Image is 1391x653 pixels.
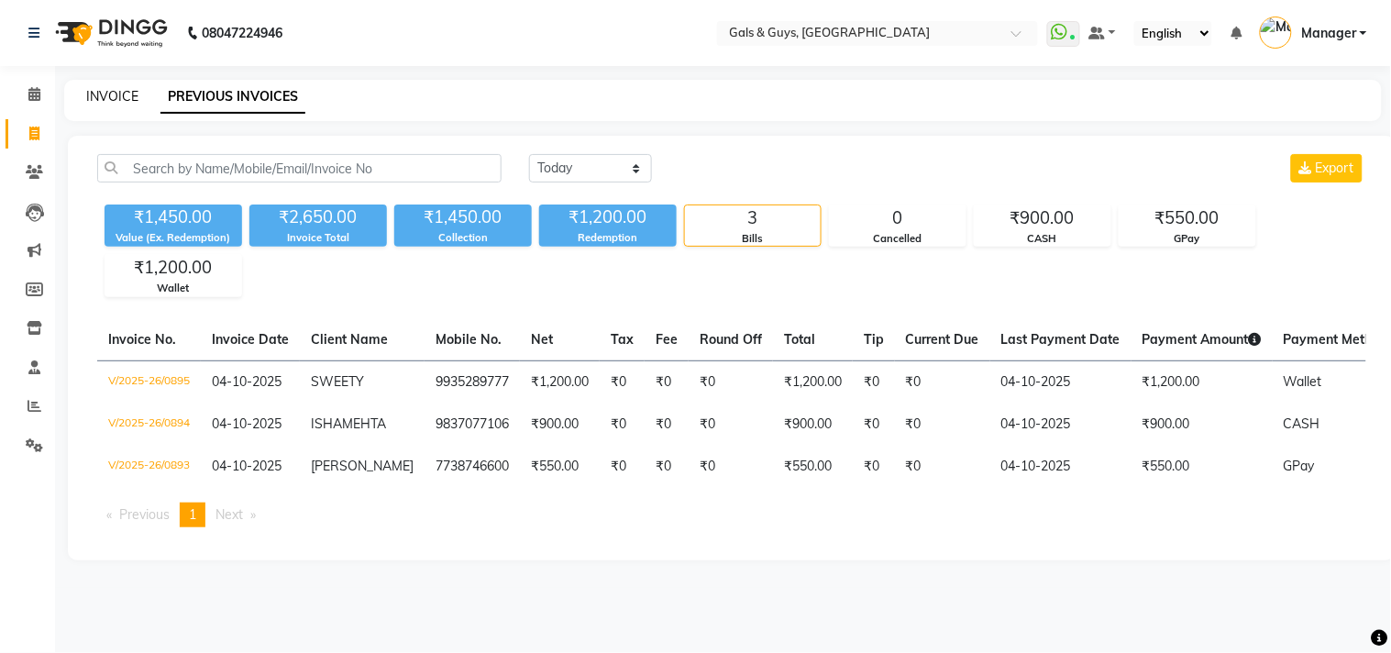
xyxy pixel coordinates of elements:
[97,404,201,446] td: V/2025-26/0894
[853,404,895,446] td: ₹0
[990,446,1132,488] td: 04-10-2025
[1316,160,1354,176] span: Export
[539,205,677,230] div: ₹1,200.00
[1132,404,1273,446] td: ₹900.00
[685,231,821,247] div: Bills
[394,230,532,246] div: Collection
[1143,331,1262,348] span: Payment Amount
[1260,17,1292,49] img: Manager
[895,404,990,446] td: ₹0
[600,404,645,446] td: ₹0
[520,360,600,404] td: ₹1,200.00
[47,7,172,59] img: logo
[685,205,821,231] div: 3
[1132,360,1273,404] td: ₹1,200.00
[105,205,242,230] div: ₹1,450.00
[700,331,762,348] span: Round Off
[425,360,520,404] td: 9935289777
[1120,205,1255,231] div: ₹550.00
[97,503,1366,527] nav: Pagination
[600,446,645,488] td: ₹0
[656,331,678,348] span: Fee
[202,7,282,59] b: 08047224946
[689,404,773,446] td: ₹0
[895,360,990,404] td: ₹0
[645,446,689,488] td: ₹0
[975,205,1110,231] div: ₹900.00
[531,331,553,348] span: Net
[97,154,502,183] input: Search by Name/Mobile/Email/Invoice No
[189,506,196,523] span: 1
[97,360,201,404] td: V/2025-26/0895
[520,446,600,488] td: ₹550.00
[311,331,388,348] span: Client Name
[212,373,282,390] span: 04-10-2025
[830,205,966,231] div: 0
[105,281,241,296] div: Wallet
[105,255,241,281] div: ₹1,200.00
[773,360,853,404] td: ₹1,200.00
[990,360,1132,404] td: 04-10-2025
[86,88,138,105] a: INVOICE
[212,415,282,432] span: 04-10-2025
[1001,331,1121,348] span: Last Payment Date
[689,446,773,488] td: ₹0
[425,446,520,488] td: 7738746600
[108,331,176,348] span: Invoice No.
[105,230,242,246] div: Value (Ex. Redemption)
[311,415,342,432] span: ISHA
[1284,415,1320,432] span: CASH
[97,446,201,488] td: V/2025-26/0893
[784,331,815,348] span: Total
[830,231,966,247] div: Cancelled
[311,458,414,474] span: [PERSON_NAME]
[600,360,645,404] td: ₹0
[1284,458,1315,474] span: GPay
[212,458,282,474] span: 04-10-2025
[311,373,364,390] span: SWEETY
[975,231,1110,247] div: CASH
[520,404,600,446] td: ₹900.00
[1291,154,1363,183] button: Export
[645,360,689,404] td: ₹0
[645,404,689,446] td: ₹0
[249,205,387,230] div: ₹2,650.00
[342,415,386,432] span: MEHTA
[853,446,895,488] td: ₹0
[215,506,243,523] span: Next
[249,230,387,246] div: Invoice Total
[611,331,634,348] span: Tax
[773,404,853,446] td: ₹900.00
[1284,373,1322,390] span: Wallet
[539,230,677,246] div: Redemption
[1120,231,1255,247] div: GPay
[853,360,895,404] td: ₹0
[895,446,990,488] td: ₹0
[425,404,520,446] td: 9837077106
[773,446,853,488] td: ₹550.00
[394,205,532,230] div: ₹1,450.00
[436,331,502,348] span: Mobile No.
[1132,446,1273,488] td: ₹550.00
[689,360,773,404] td: ₹0
[119,506,170,523] span: Previous
[1301,24,1356,43] span: Manager
[990,404,1132,446] td: 04-10-2025
[160,81,305,114] a: PREVIOUS INVOICES
[212,331,289,348] span: Invoice Date
[864,331,884,348] span: Tip
[906,331,979,348] span: Current Due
